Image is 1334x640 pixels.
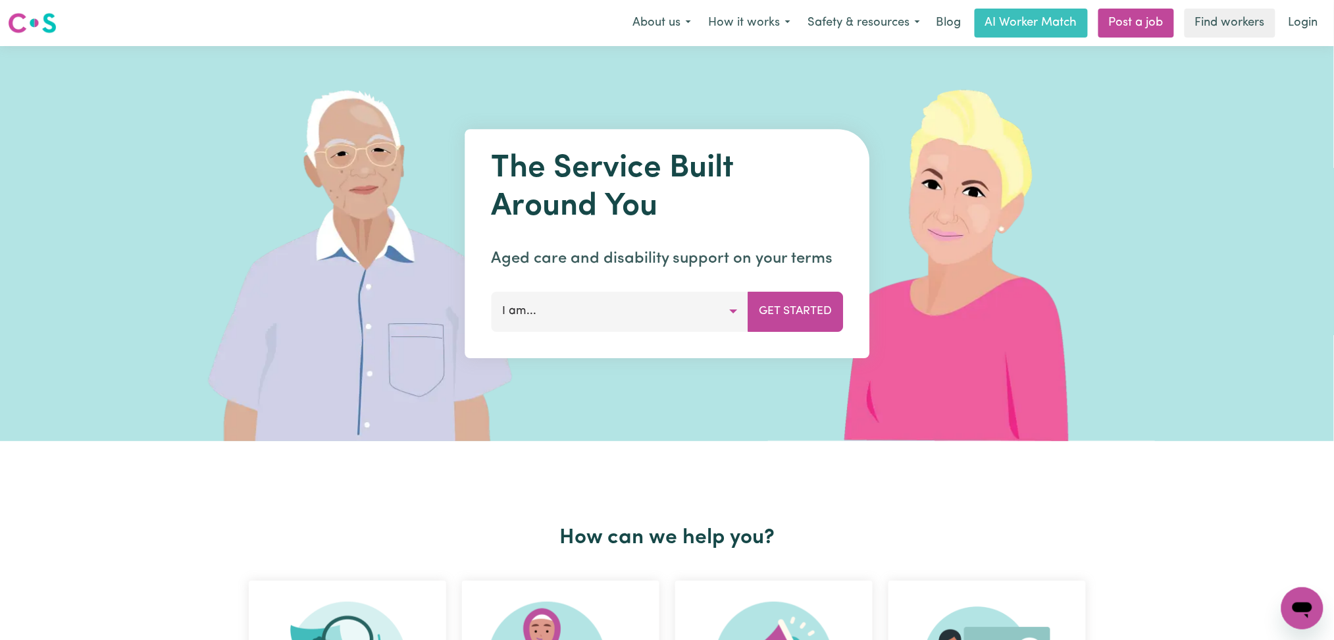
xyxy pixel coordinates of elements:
[241,525,1094,550] h2: How can we help you?
[1281,587,1323,629] iframe: Button to launch messaging window
[8,11,57,35] img: Careseekers logo
[491,247,843,271] p: Aged care and disability support on your terms
[624,9,700,37] button: About us
[929,9,969,38] a: Blog
[1185,9,1275,38] a: Find workers
[491,292,748,331] button: I am...
[1098,9,1174,38] a: Post a job
[491,150,843,226] h1: The Service Built Around You
[975,9,1088,38] a: AI Worker Match
[1281,9,1326,38] a: Login
[799,9,929,37] button: Safety & resources
[748,292,843,331] button: Get Started
[700,9,799,37] button: How it works
[8,8,57,38] a: Careseekers logo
